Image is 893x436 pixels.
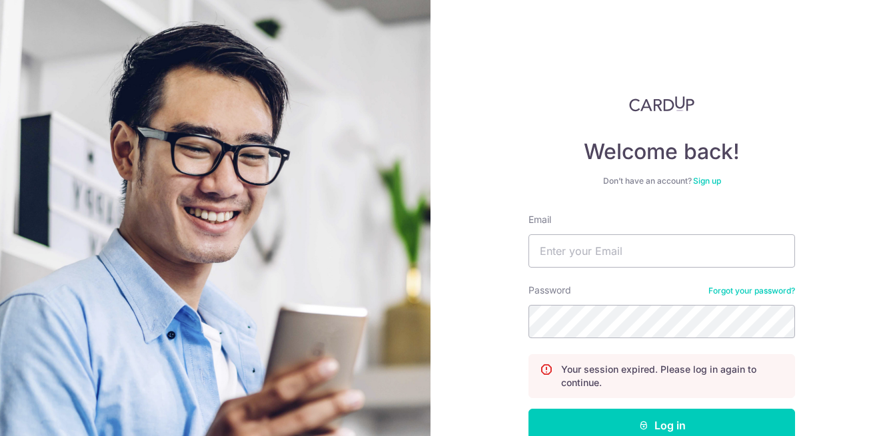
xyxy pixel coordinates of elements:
a: Sign up [693,176,721,186]
h4: Welcome back! [528,138,795,165]
p: Your session expired. Please log in again to continue. [561,363,784,389]
div: Don’t have an account? [528,176,795,186]
input: Enter your Email [528,234,795,268]
label: Email [528,213,551,226]
img: CardUp Logo [629,96,694,112]
label: Password [528,284,571,297]
a: Forgot your password? [708,286,795,296]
